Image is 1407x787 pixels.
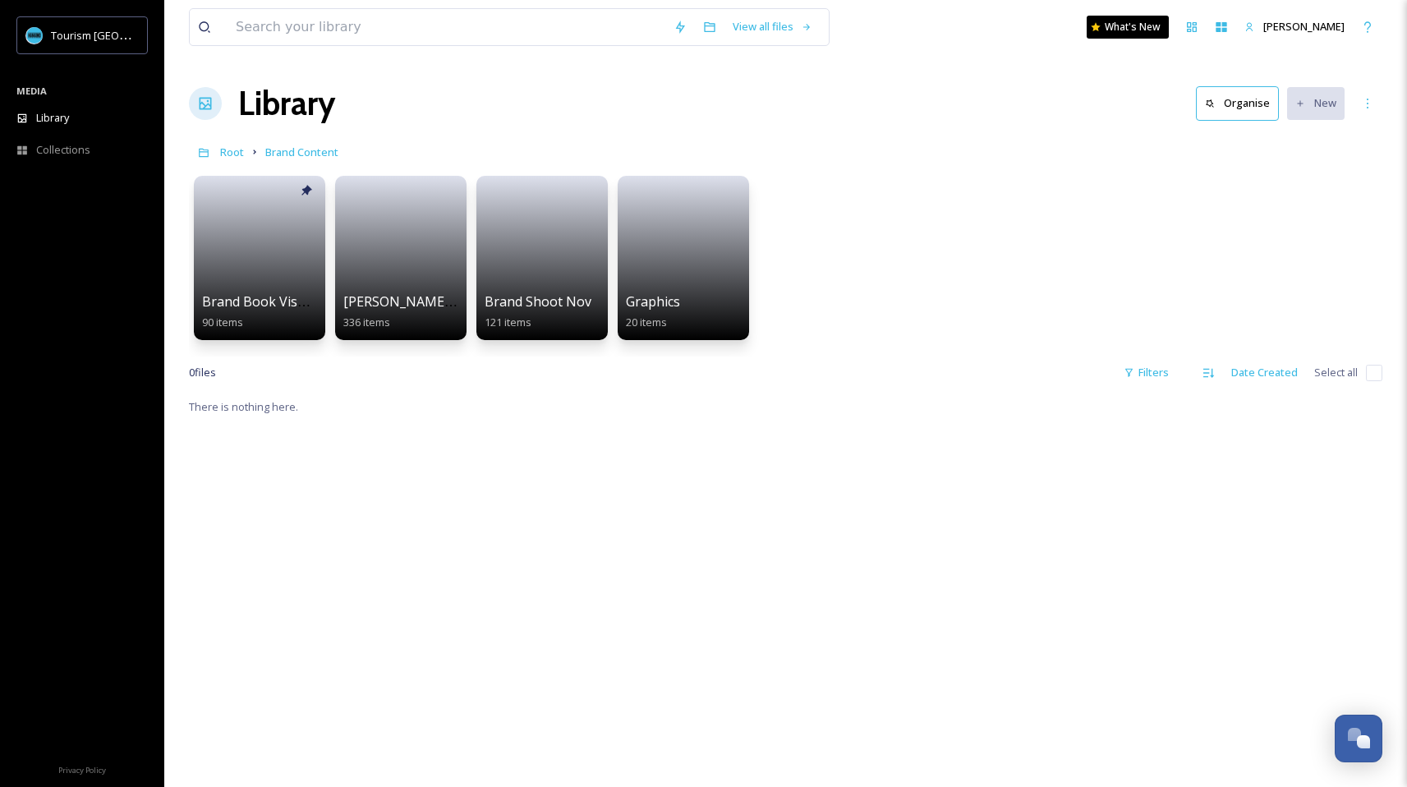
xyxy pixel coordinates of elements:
span: 121 items [485,315,531,329]
button: Open Chat [1335,715,1382,762]
a: What's New [1087,16,1169,39]
span: 336 items [343,315,390,329]
span: Brand Shoot Nov [485,292,591,311]
span: Brand Book Visuals [202,292,323,311]
a: Brand Shoot Nov121 items [485,294,591,329]
span: [PERSON_NAME] [1263,19,1345,34]
a: [PERSON_NAME] [1236,11,1353,43]
span: Graphics [626,292,680,311]
a: Brand Book Visuals90 items [202,294,323,329]
span: MEDIA [16,85,47,97]
div: Date Created [1223,357,1306,389]
a: View all files [724,11,821,43]
span: Select all [1314,365,1358,380]
span: 90 items [202,315,243,329]
span: Privacy Policy [58,765,106,775]
input: Search your library [228,9,665,45]
span: Collections [36,142,90,158]
button: New [1287,87,1345,119]
a: Graphics20 items [626,294,680,329]
a: Privacy Policy [58,759,106,779]
a: Brand Content [265,142,338,162]
span: Brand Content [265,145,338,159]
a: [PERSON_NAME] Tourism Nanaimo Footage336 items [343,294,618,329]
a: Root [220,142,244,162]
span: There is nothing here. [189,399,298,414]
span: [PERSON_NAME] Tourism Nanaimo Footage [343,292,618,311]
span: 0 file s [189,365,216,380]
img: tourism_nanaimo_logo.jpeg [26,27,43,44]
span: Root [220,145,244,159]
div: Filters [1115,357,1177,389]
span: Library [36,110,69,126]
span: Tourism [GEOGRAPHIC_DATA] [51,27,198,43]
span: 20 items [626,315,667,329]
button: Organise [1196,86,1279,120]
a: Library [238,79,335,128]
